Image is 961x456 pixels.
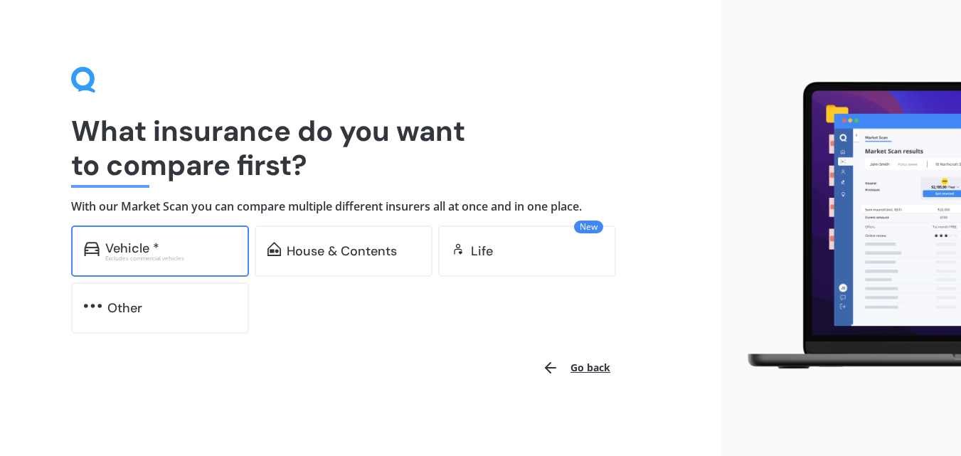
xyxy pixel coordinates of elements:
[107,301,142,315] div: Other
[71,199,649,214] h4: With our Market Scan you can compare multiple different insurers all at once and in one place.
[287,244,397,258] div: House & Contents
[84,242,100,256] img: car.f15378c7a67c060ca3f3.svg
[105,255,236,261] div: Excludes commercial vehicles
[533,351,619,385] button: Go back
[267,242,281,256] img: home-and-contents.b802091223b8502ef2dd.svg
[105,241,159,255] div: Vehicle *
[71,114,649,182] h1: What insurance do you want to compare first?
[574,221,603,233] span: New
[84,299,102,313] img: other.81dba5aafe580aa69f38.svg
[451,242,465,256] img: life.f720d6a2d7cdcd3ad642.svg
[732,75,961,376] img: laptop.webp
[471,244,493,258] div: Life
